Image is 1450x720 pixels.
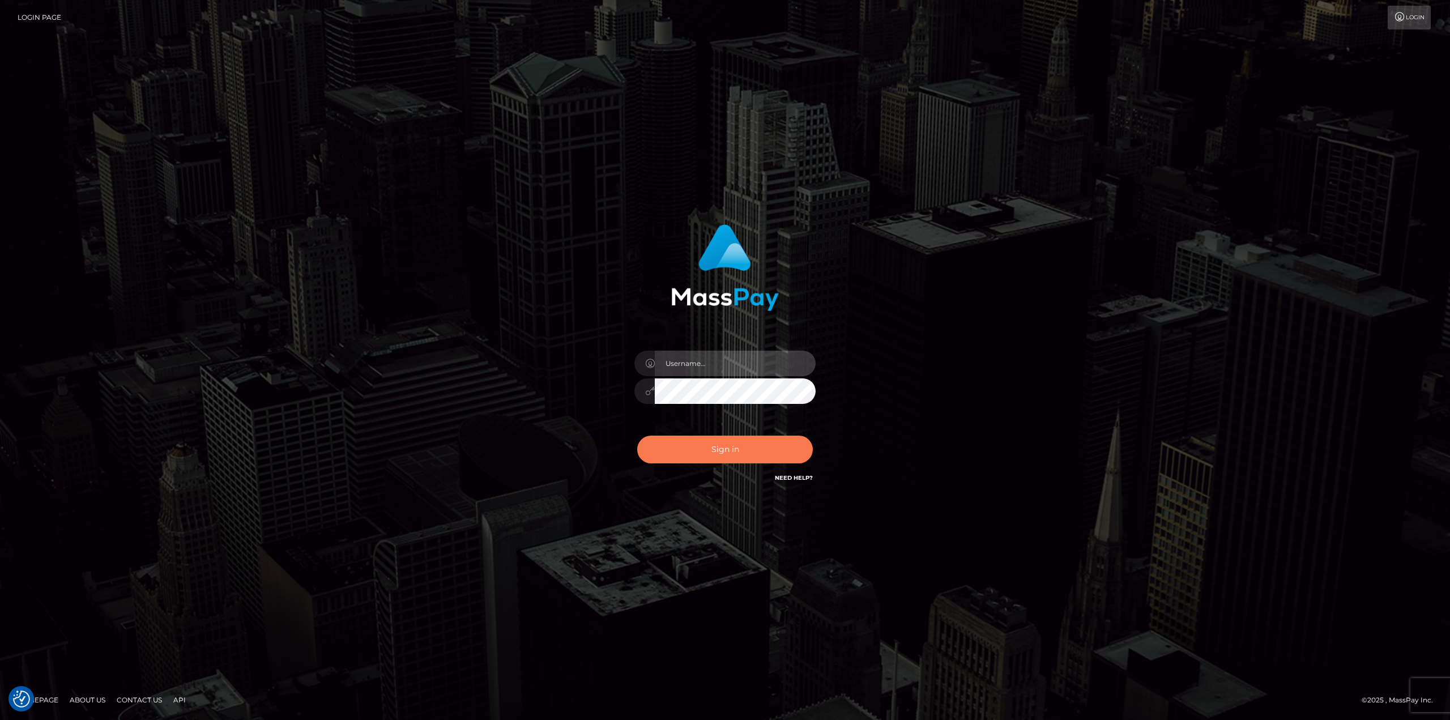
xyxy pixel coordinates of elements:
a: Homepage [12,691,63,709]
img: Revisit consent button [13,691,30,708]
a: Login Page [18,6,61,29]
a: Login [1388,6,1431,29]
a: Need Help? [775,474,813,482]
a: API [169,691,190,709]
a: About Us [65,691,110,709]
div: © 2025 , MassPay Inc. [1362,694,1442,706]
a: Contact Us [112,691,167,709]
img: MassPay Login [671,224,779,311]
button: Sign in [637,436,813,463]
button: Consent Preferences [13,691,30,708]
input: Username... [655,351,816,376]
